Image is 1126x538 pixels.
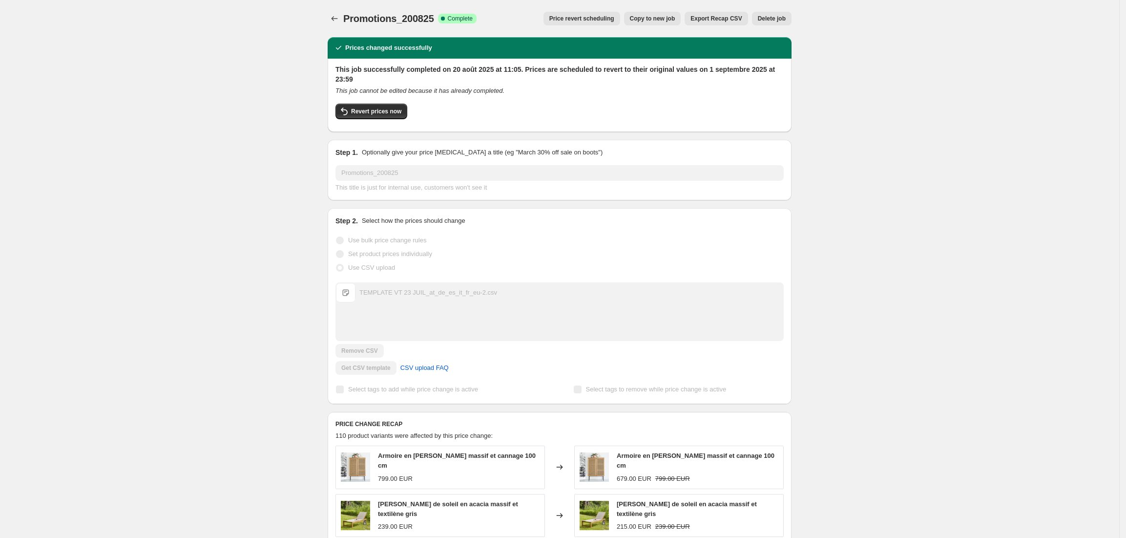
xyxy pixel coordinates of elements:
[395,360,455,376] a: CSV upload FAQ
[400,363,449,373] span: CSV upload FAQ
[335,432,493,439] span: 110 product variants were affected by this price change:
[343,13,434,24] span: Promotions_200825
[328,12,341,25] button: Price change jobs
[758,15,786,22] span: Delete job
[580,501,609,530] img: 4a1f5140c4deeb427a0654a8cab70ad78cb38d3d_4008_Bain_de_soleil_en_acacia_massif_FSC_et_textilene_gr...
[335,420,784,428] h6: PRICE CHANGE RECAP
[586,386,727,393] span: Select tags to remove while price change is active
[624,12,681,25] button: Copy to new job
[348,264,395,271] span: Use CSV upload
[543,12,620,25] button: Price revert scheduling
[341,452,370,482] img: 0654244fccad65cf3954360b184e07dbf4712cf1_1202_Armoire_en_mindi_massif_et_cannage_100_cm_AUBIN_01_...
[617,474,651,484] div: 679.00 EUR
[335,184,487,191] span: This title is just for internal use, customers won't see it
[617,452,774,469] span: Armoire en [PERSON_NAME] massif et cannage 100 cm
[378,522,413,532] div: 239.00 EUR
[617,500,757,517] span: [PERSON_NAME] de soleil en acacia massif et textilène gris
[378,474,413,484] div: 799.00 EUR
[348,250,432,258] span: Set product prices individually
[655,474,690,484] strike: 799.00 EUR
[378,500,518,517] span: [PERSON_NAME] de soleil en acacia massif et textilène gris
[655,522,690,532] strike: 239.00 EUR
[351,108,401,115] span: Revert prices now
[335,216,358,226] h2: Step 2.
[348,386,478,393] span: Select tags to add while price change is active
[752,12,792,25] button: Delete job
[690,15,742,22] span: Export Recap CSV
[335,165,784,181] input: 30% off holiday sale
[341,501,370,530] img: 4a1f5140c4deeb427a0654a8cab70ad78cb38d3d_4008_Bain_de_soleil_en_acacia_massif_FSC_et_textilene_gr...
[685,12,748,25] button: Export Recap CSV
[348,237,426,244] span: Use bulk price change rules
[335,65,784,84] h2: This job successfully completed on 20 août 2025 at 11:05. Prices are scheduled to revert to their...
[335,104,407,119] button: Revert prices now
[448,15,473,22] span: Complete
[359,288,497,298] div: TEMPLATE VT 23 JUIL_at_de_es_it_fr_eu-2.csv
[335,87,504,94] i: This job cannot be edited because it has already completed.
[617,522,651,532] div: 215.00 EUR
[630,15,675,22] span: Copy to new job
[335,148,358,157] h2: Step 1.
[549,15,614,22] span: Price revert scheduling
[580,452,609,482] img: 0654244fccad65cf3954360b184e07dbf4712cf1_1202_Armoire_en_mindi_massif_et_cannage_100_cm_AUBIN_01_...
[362,216,465,226] p: Select how the prices should change
[345,43,432,53] h2: Prices changed successfully
[362,148,603,157] p: Optionally give your price [MEDICAL_DATA] a title (eg "March 30% off sale on boots")
[378,452,536,469] span: Armoire en [PERSON_NAME] massif et cannage 100 cm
